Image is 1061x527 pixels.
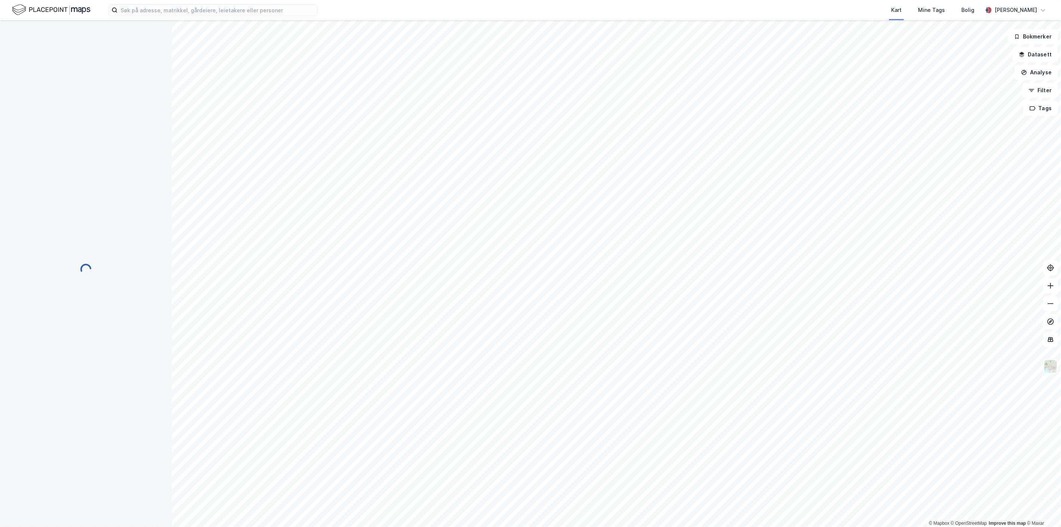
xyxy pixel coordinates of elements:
[1023,101,1058,116] button: Tags
[118,4,317,16] input: Søk på adresse, matrikkel, gårdeiere, leietakere eller personer
[891,6,902,15] div: Kart
[951,521,987,526] a: OpenStreetMap
[12,3,90,16] img: logo.f888ab2527a4732fd821a326f86c7f29.svg
[1024,491,1061,527] iframe: Chat Widget
[1008,29,1058,44] button: Bokmerker
[1022,83,1058,98] button: Filter
[929,521,949,526] a: Mapbox
[918,6,945,15] div: Mine Tags
[1012,47,1058,62] button: Datasett
[80,263,92,275] img: spinner.a6d8c91a73a9ac5275cf975e30b51cfb.svg
[961,6,974,15] div: Bolig
[1015,65,1058,80] button: Analyse
[1043,359,1058,373] img: Z
[995,6,1037,15] div: [PERSON_NAME]
[989,521,1026,526] a: Improve this map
